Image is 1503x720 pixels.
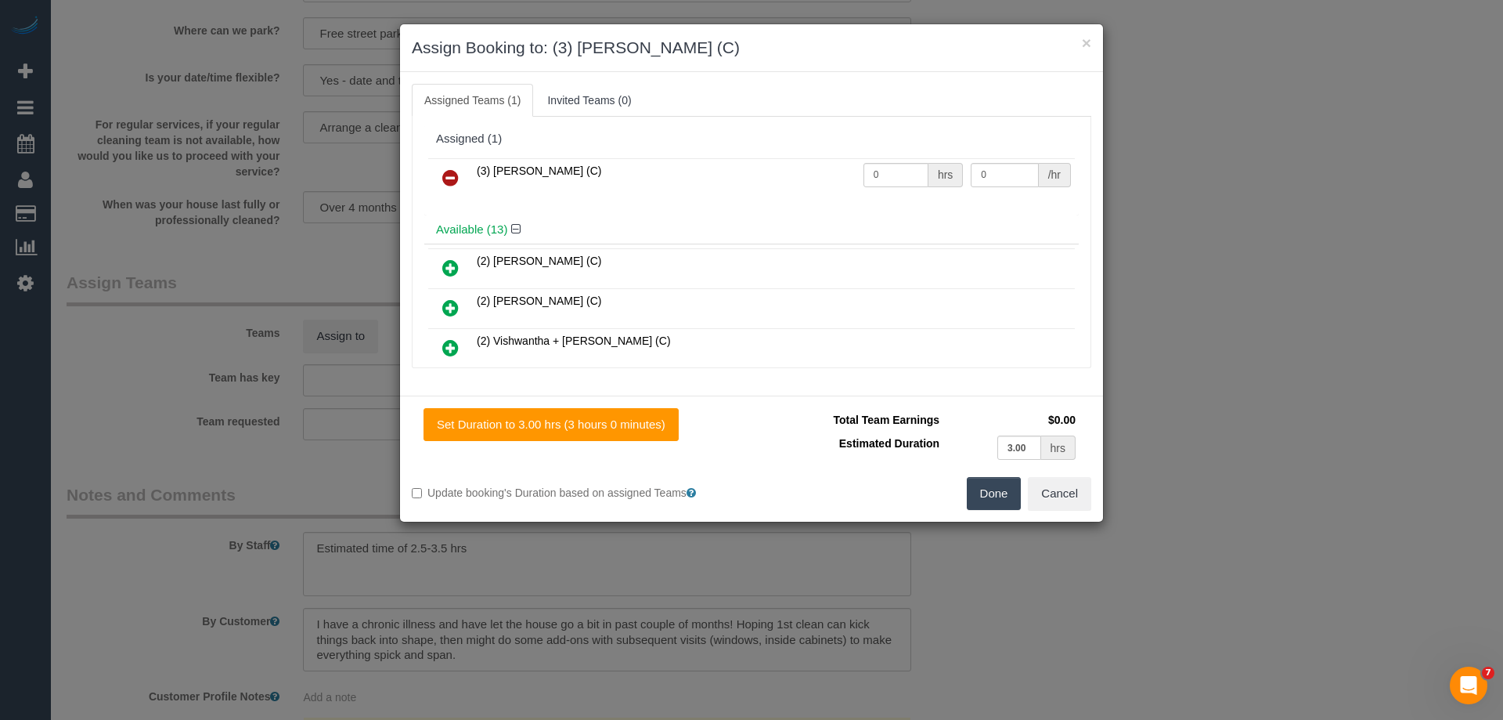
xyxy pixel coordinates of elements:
span: Estimated Duration [839,437,939,450]
input: Update booking's Duration based on assigned Teams [412,488,422,498]
a: Assigned Teams (1) [412,84,533,117]
iframe: Intercom live chat [1450,667,1487,704]
td: Total Team Earnings [763,408,943,432]
div: hrs [1041,436,1076,460]
span: 7 [1482,667,1494,679]
button: Set Duration to 3.00 hrs (3 hours 0 minutes) [424,408,679,441]
label: Update booking's Duration based on assigned Teams [412,485,740,501]
div: hrs [928,163,963,187]
button: Done [967,477,1022,510]
button: Cancel [1028,477,1091,510]
div: Assigned (1) [436,132,1067,146]
h4: Available (13) [436,223,1067,237]
span: (2) [PERSON_NAME] (C) [477,255,601,267]
td: $0.00 [943,408,1079,432]
span: (2) [PERSON_NAME] (C) [477,295,601,307]
span: (3) [PERSON_NAME] (C) [477,165,601,177]
button: × [1082,34,1091,51]
a: Invited Teams (0) [535,84,643,117]
div: /hr [1039,163,1071,187]
h3: Assign Booking to: (3) [PERSON_NAME] (C) [412,36,1091,60]
span: (2) Vishwantha + [PERSON_NAME] (C) [477,335,671,347]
